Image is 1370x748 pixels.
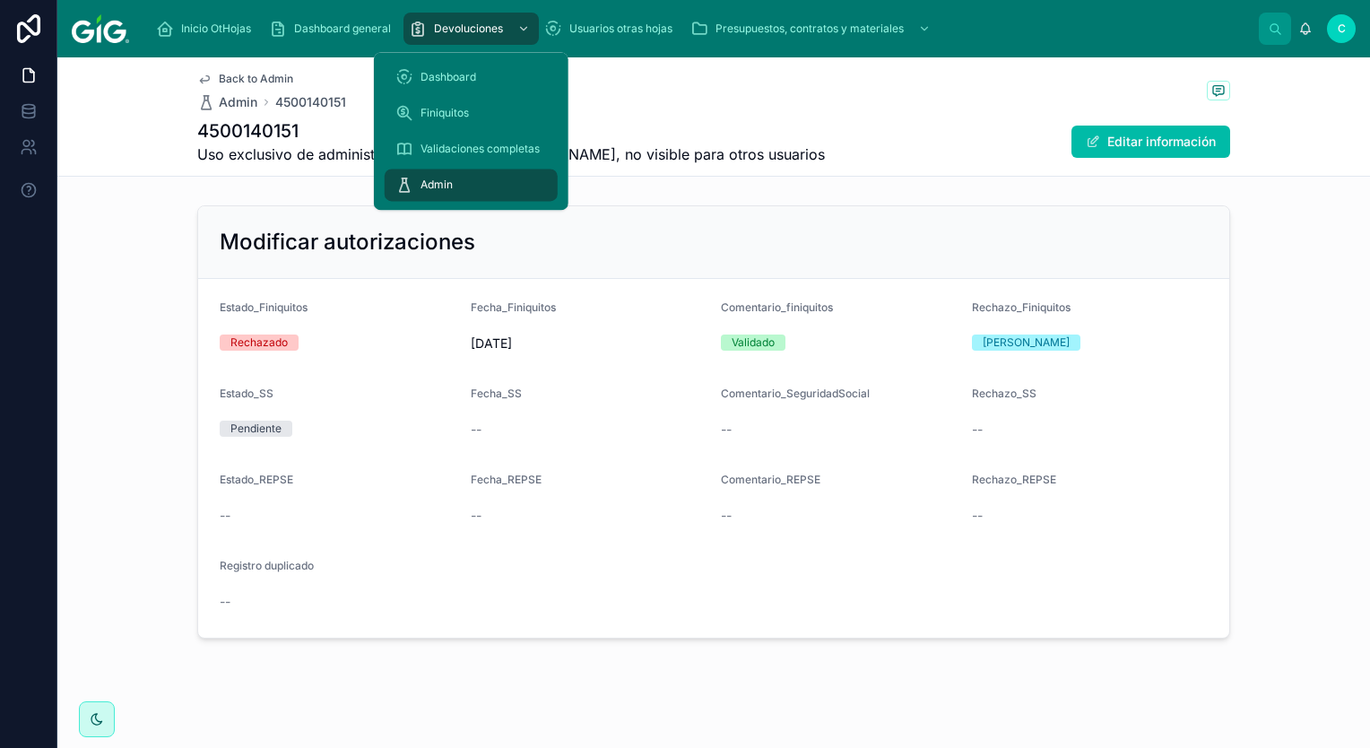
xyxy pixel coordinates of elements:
span: Dashboard [421,70,476,84]
span: Estado_REPSE [220,473,293,486]
div: [PERSON_NAME] [983,335,1070,351]
span: -- [721,421,732,439]
span: [DATE] [471,335,707,352]
span: Uso exclusivo de administrador de solución [PERSON_NAME], no visible para otros usuarios [197,144,825,165]
span: Back to Admin [219,72,293,86]
a: Validaciones completas [385,133,558,165]
div: Validado [732,335,775,351]
span: Rechazo_REPSE [972,473,1056,486]
div: Pendiente [230,421,282,437]
a: Usuarios otras hojas [539,13,685,45]
h1: 4500140151 [197,118,825,144]
span: Admin [219,93,257,111]
a: Devoluciones [403,13,539,45]
a: Admin [197,93,257,111]
span: Comentario_SeguridadSocial [721,387,870,400]
span: Estado_SS [220,387,273,400]
span: Rechazo_Finiquitos [972,300,1071,314]
span: -- [972,507,983,525]
img: App logo [72,14,129,43]
a: 4500140151 [275,93,346,111]
span: Rechazo_SS [972,387,1036,400]
span: Comentario_finiquitos [721,300,833,314]
a: Dashboard [385,61,558,93]
div: scrollable content [143,9,1259,48]
span: Finiquitos [421,106,469,120]
span: Usuarios otras hojas [569,22,672,36]
span: Comentario_REPSE [721,473,820,486]
span: -- [220,593,230,611]
span: -- [471,421,481,439]
span: Fecha_REPSE [471,473,542,486]
span: -- [721,507,732,525]
span: -- [220,507,230,525]
span: Fecha_Finiquitos [471,300,556,314]
span: C [1338,22,1346,36]
span: Devoluciones [434,22,503,36]
span: Presupuestos, contratos y materiales [715,22,904,36]
h2: Modificar autorizaciones [220,228,475,257]
span: Admin [421,178,453,192]
a: Admin [385,169,558,201]
span: -- [471,507,481,525]
span: Validaciones completas [421,142,540,156]
span: Fecha_SS [471,387,522,400]
span: Estado_Finiquitos [220,300,308,314]
span: Inicio OtHojas [181,22,251,36]
a: Inicio OtHojas [151,13,264,45]
span: Registro duplicado [220,559,314,572]
a: Presupuestos, contratos y materiales [685,13,940,45]
a: Dashboard general [264,13,403,45]
span: -- [972,421,983,439]
a: Finiquitos [385,97,558,129]
button: Editar información [1071,126,1230,158]
a: Back to Admin [197,72,293,86]
div: Rechazado [230,335,288,351]
span: Dashboard general [294,22,391,36]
